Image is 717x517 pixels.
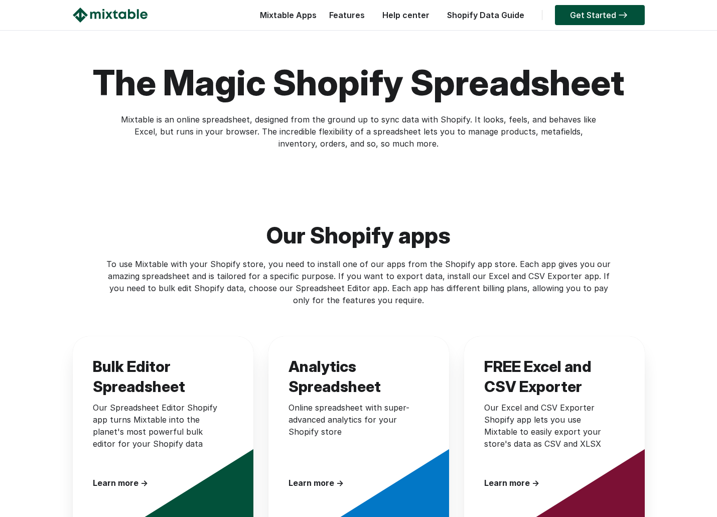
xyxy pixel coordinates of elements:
[101,258,616,306] div: To use Mixtable with your Shopify store, you need to install one of our apps from the Shopify app...
[484,402,615,467] div: Our Excel and CSV Exporter Shopify app lets you use Mixtable to easily export your store's data a...
[289,402,419,467] div: Online spreadsheet with super-advanced analytics for your Shopify store
[555,5,645,25] a: Get Started
[289,477,419,489] div: Learn more →
[289,356,419,392] h3: Analytics Spreadsheet
[73,183,645,258] h2: Our Shopify apps
[324,10,370,20] a: Features
[377,10,435,20] a: Help center
[255,8,317,28] div: Mixtable Apps
[93,402,223,467] div: Our Spreadsheet Editor Shopify app turns Mixtable into the planet's most powerful bulk editor for...
[93,477,223,489] div: Learn more →
[73,60,645,105] h1: The magic Shopify spreadsheet
[442,10,529,20] a: Shopify Data Guide
[484,477,615,489] div: Learn more →
[93,356,223,392] h3: Bulk Editor Spreadsheet
[616,12,630,18] img: arrow-right.svg
[73,8,148,23] img: Mixtable logo
[120,113,597,150] p: Mixtable is an online spreadsheet, designed from the ground up to sync data with Shopify. It look...
[484,356,615,392] h3: FREE Excel and CSV Exporter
